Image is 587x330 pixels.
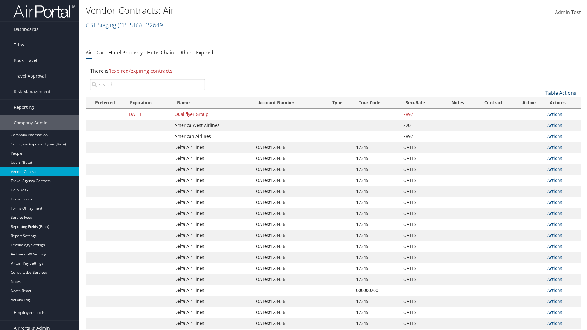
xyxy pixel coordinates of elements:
a: Actions [547,232,562,238]
td: QATest123456 [253,186,327,197]
td: QATEST [400,175,443,186]
td: Delta Air Lines [172,318,253,329]
td: 220 [400,120,443,131]
td: 7897 [400,109,443,120]
td: QATest123456 [253,153,327,164]
td: Qualiflyer Group [172,109,253,120]
td: QATest123456 [253,208,327,219]
td: QATEST [400,208,443,219]
td: QATEST [400,241,443,252]
th: Actions [544,97,581,109]
span: Risk Management [14,84,50,99]
td: 12345 [353,153,400,164]
a: Expired [196,49,213,56]
a: Air [86,49,92,56]
td: Delta Air Lines [172,307,253,318]
a: Hotel Chain [147,49,174,56]
td: 12345 [353,318,400,329]
td: QATEST [400,252,443,263]
span: Travel Approval [14,68,46,84]
th: Preferred: activate to sort column ascending [86,97,124,109]
td: QATest123456 [253,175,327,186]
span: ( CBTSTG ) [118,21,142,29]
h1: Vendor Contracts: Air [86,4,416,17]
td: 12345 [353,241,400,252]
input: Search [90,79,205,90]
td: QATEST [400,164,443,175]
th: Active: activate to sort column ascending [514,97,544,109]
td: 12345 [353,307,400,318]
span: Company Admin [14,115,48,130]
td: QATEST [400,197,443,208]
a: Actions [547,155,562,161]
span: Book Travel [14,53,37,68]
td: Delta Air Lines [172,219,253,230]
td: QATest123456 [253,197,327,208]
td: Delta Air Lines [172,230,253,241]
td: 12345 [353,252,400,263]
td: Delta Air Lines [172,164,253,175]
td: 12345 [353,186,400,197]
a: Actions [547,133,562,139]
td: Delta Air Lines [172,197,253,208]
a: Actions [547,254,562,260]
a: Actions [547,298,562,304]
td: QATest123456 [253,307,327,318]
a: Actions [547,111,562,117]
td: QATest123456 [253,252,327,263]
strong: 1 [109,68,111,74]
td: Delta Air Lines [172,263,253,274]
th: Name: activate to sort column ascending [172,97,253,109]
td: QATEST [400,219,443,230]
a: Other [178,49,192,56]
td: QATEST [400,296,443,307]
td: Delta Air Lines [172,252,253,263]
td: QATest123456 [253,230,327,241]
td: QATEST [400,186,443,197]
td: QATEST [400,274,443,285]
td: 12345 [353,263,400,274]
th: Account Number: activate to sort column ascending [253,97,327,109]
td: America West Airlines [172,120,253,131]
th: Expiration: activate to sort column descending [124,97,172,109]
th: Notes: activate to sort column ascending [443,97,473,109]
td: 7897 [400,131,443,142]
td: QATest123456 [253,241,327,252]
td: 12345 [353,142,400,153]
td: 12345 [353,219,400,230]
td: Delta Air Lines [172,285,253,296]
td: QATest123456 [253,263,327,274]
td: Delta Air Lines [172,208,253,219]
td: QATest123456 [253,164,327,175]
a: Actions [547,210,562,216]
a: Actions [547,309,562,315]
a: Actions [547,188,562,194]
a: Table Actions [545,90,576,96]
a: Hotel Property [109,49,143,56]
th: SecuRate: activate to sort column ascending [400,97,443,109]
td: QATest123456 [253,219,327,230]
a: Actions [547,243,562,249]
td: 000000200 [353,285,400,296]
td: QATEST [400,142,443,153]
a: CBT Staging [86,21,165,29]
td: Delta Air Lines [172,186,253,197]
td: Delta Air Lines [172,241,253,252]
a: Actions [547,320,562,326]
td: [DATE] [124,109,172,120]
td: QATEST [400,318,443,329]
td: 12345 [353,296,400,307]
div: There is [86,63,581,79]
span: expired/expiring contracts [109,68,172,74]
td: Delta Air Lines [172,274,253,285]
td: Delta Air Lines [172,175,253,186]
a: Actions [547,166,562,172]
img: airportal-logo.png [13,4,75,18]
a: Actions [547,221,562,227]
td: QATEST [400,230,443,241]
span: Admin Test [555,9,581,16]
span: , [ 32649 ] [142,21,165,29]
th: Type: activate to sort column ascending [327,97,353,109]
span: Trips [14,37,24,53]
td: QATest123456 [253,296,327,307]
